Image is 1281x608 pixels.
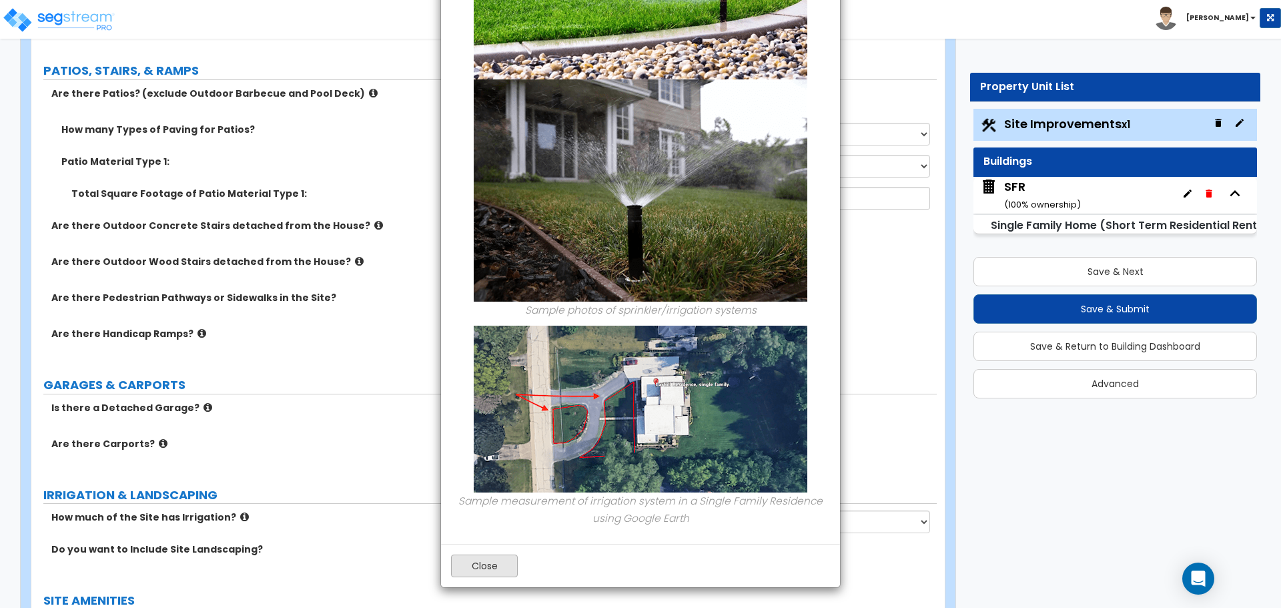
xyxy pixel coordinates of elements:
i: Sample measurement of irrigation system in a Single Family Residence using Google Earth [458,494,823,525]
img: siteirrigationmeasure-min.png [474,326,807,493]
img: irrigation2-min.png [474,79,807,302]
div: Open Intercom Messenger [1182,563,1214,595]
button: Close [451,555,518,577]
i: Sample photos of sprinkler/irrigation systems [525,303,757,317]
